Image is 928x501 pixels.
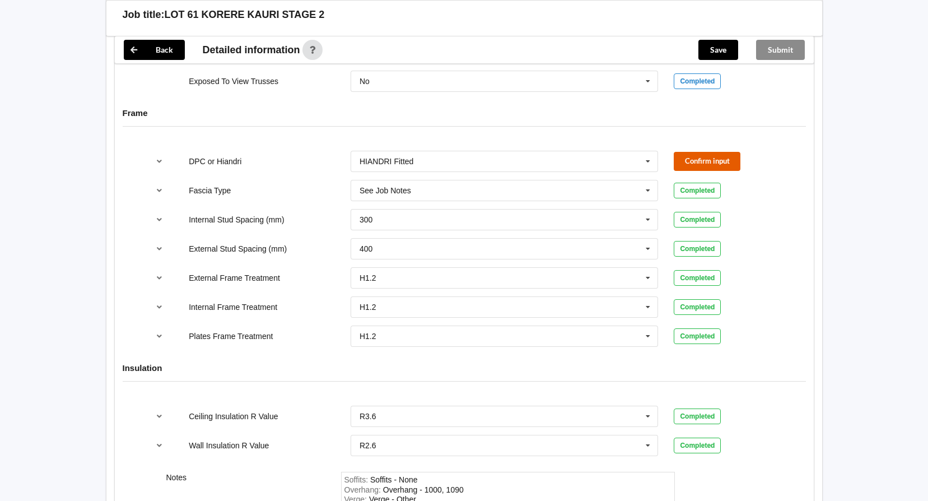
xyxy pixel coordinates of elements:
button: reference-toggle [148,180,170,201]
div: Completed [674,409,721,424]
button: reference-toggle [148,435,170,456]
div: 300 [360,216,372,224]
button: Back [124,40,185,60]
label: Exposed To View Trusses [189,77,278,86]
button: reference-toggle [148,406,170,426]
div: H1.2 [360,332,376,340]
div: Completed [674,212,721,228]
div: R3.6 [360,412,376,420]
button: reference-toggle [148,210,170,230]
div: 400 [360,245,372,253]
div: R2.6 [360,442,376,449]
span: Soffits : [344,475,370,484]
label: Internal Stud Spacing (mm) [189,215,284,224]
button: reference-toggle [148,151,170,171]
div: Completed [674,270,721,286]
span: Overhang : [344,485,383,494]
h3: LOT 61 KORERE KAURI STAGE 2 [165,8,325,21]
div: Completed [674,328,721,344]
div: Completed [674,299,721,315]
button: reference-toggle [148,297,170,317]
button: Save [698,40,738,60]
div: H1.2 [360,274,376,282]
div: Completed [674,183,721,198]
label: Wall Insulation R Value [189,441,269,450]
label: Ceiling Insulation R Value [189,412,278,421]
div: No [360,77,370,85]
label: Internal Frame Treatment [189,303,277,312]
label: External Frame Treatment [189,273,280,282]
div: Completed [674,241,721,257]
label: Plates Frame Treatment [189,332,273,341]
button: Confirm input [674,152,740,170]
div: Soffits [370,475,418,484]
h4: Frame [123,108,806,118]
div: Completed [674,438,721,453]
label: Fascia Type [189,186,231,195]
label: DPC or Hiandri [189,157,241,166]
div: Completed [674,73,721,89]
h4: Insulation [123,363,806,373]
button: reference-toggle [148,326,170,346]
div: Overhang [383,485,464,494]
div: HIANDRI Fitted [360,157,413,165]
button: reference-toggle [148,268,170,288]
div: See Job Notes [360,187,411,194]
span: Detailed information [203,45,300,55]
button: reference-toggle [148,239,170,259]
h3: Job title: [123,8,165,21]
div: H1.2 [360,303,376,311]
label: External Stud Spacing (mm) [189,244,287,253]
